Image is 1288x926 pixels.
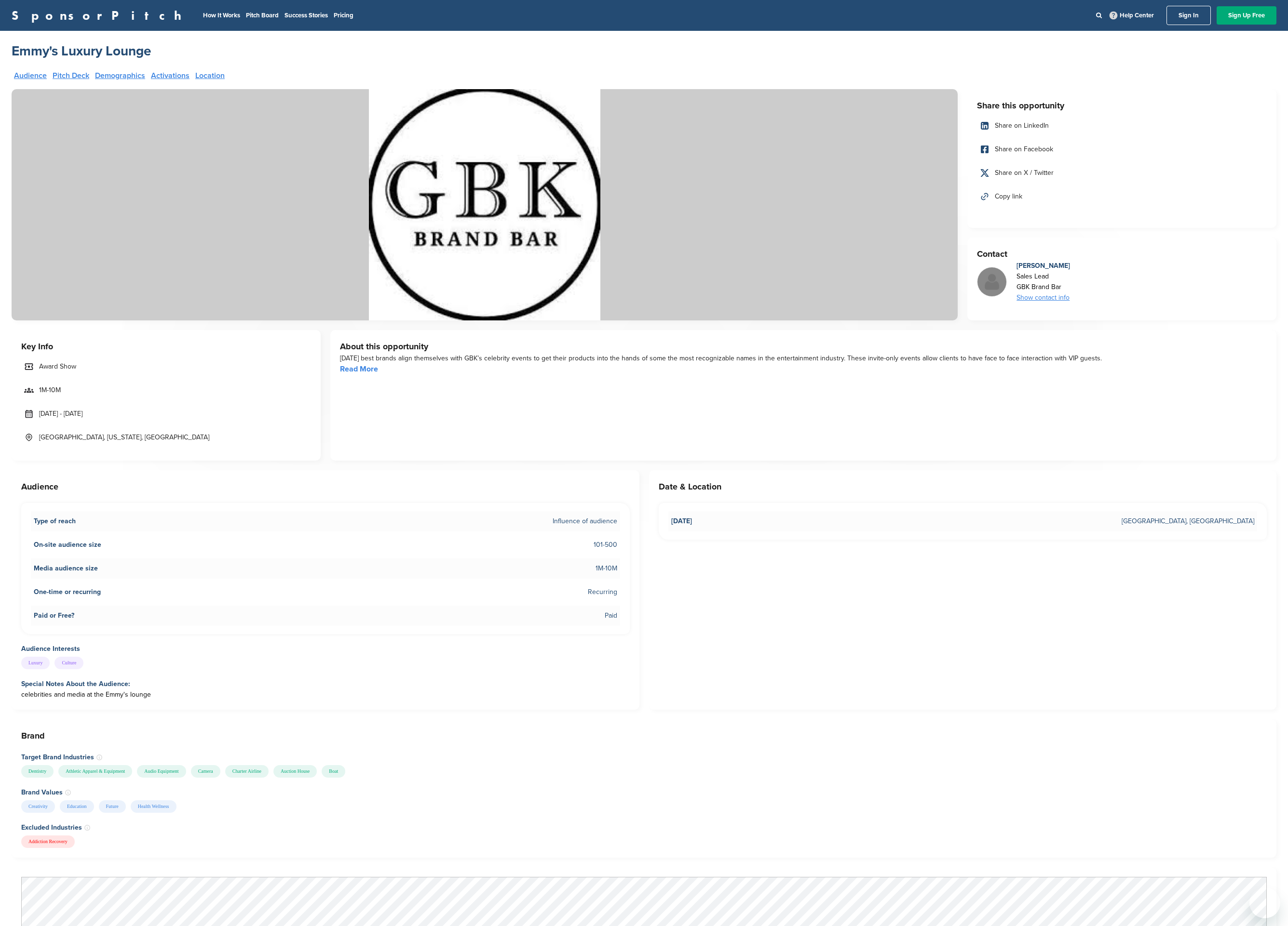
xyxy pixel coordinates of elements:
[151,72,190,79] a: Activations
[977,116,1267,136] a: Share on LinkedIn
[21,800,55,813] div: Creativity
[21,340,311,353] h3: Key Info
[1017,282,1070,292] div: GBK Brand Bar
[225,765,269,778] div: Charter Airline
[54,657,83,669] div: Culture
[995,168,1054,178] span: Share on X / Twitter
[995,120,1049,131] span: Share on LinkedIn
[1166,6,1211,25] a: Sign In
[12,9,188,22] a: SponsorPitch
[21,480,630,493] h3: Audience
[53,72,89,79] a: Pitch Deck
[605,610,617,621] span: Paid
[322,765,345,778] div: Boat
[977,186,1267,207] a: Copy link
[1108,10,1156,21] a: Help Center
[137,765,186,778] div: Audio Equipment
[12,89,958,320] img: Sponsorpitch &
[21,787,1267,798] h4: Brand Values
[995,144,1053,155] span: Share on Facebook
[21,729,1267,742] h3: Brand
[34,540,101,550] span: On-site audience size
[246,12,279,19] a: Pitch Board
[285,12,328,19] a: Success Stories
[340,340,1267,353] h3: About this opportunity
[14,72,47,79] a: Audience
[596,563,617,574] span: 1M-10M
[21,644,630,654] h4: Audience Interests
[977,139,1267,159] a: Share on Facebook
[1017,261,1070,271] div: [PERSON_NAME]
[34,563,98,574] span: Media audience size
[39,361,76,372] span: Award Show
[21,689,630,700] div: celebrities and media at the Emmy's lounge
[977,267,1006,296] img: Missing
[21,679,630,689] h4: Special Notes About the Audience:
[34,516,76,527] span: Type of reach
[340,364,378,374] a: Read More
[99,800,126,813] div: Future
[203,12,240,19] a: How It Works
[39,432,209,443] span: [GEOGRAPHIC_DATA], [US_STATE], [GEOGRAPHIC_DATA]
[1249,887,1280,918] iframe: Button to launch messaging window
[21,657,50,669] div: Luxury
[340,353,1267,364] div: [DATE] best brands align themselves with GBK’s celebrity events to get their products into the ha...
[273,765,317,778] div: Auction House
[1017,271,1070,282] div: Sales Lead
[671,516,692,527] span: [DATE]
[191,765,220,778] div: Camera
[34,587,101,597] span: One-time or recurring
[977,247,1267,261] h3: Contact
[39,409,82,419] span: [DATE] - [DATE]
[21,822,1267,833] h4: Excluded Industries
[21,752,1267,763] h4: Target Brand Industries
[195,72,225,79] a: Location
[553,516,617,527] span: Influence of audience
[34,610,74,621] span: Paid or Free?
[21,765,54,778] div: Dentistry
[588,587,617,597] span: Recurring
[131,800,176,813] div: Health Wellness
[12,42,151,60] a: Emmy's Luxury Lounge
[58,765,132,778] div: Athletic Apparel & Equipment
[1122,516,1254,527] span: [GEOGRAPHIC_DATA], [GEOGRAPHIC_DATA]
[39,385,61,396] span: 1M-10M
[1017,292,1070,303] div: Show contact info
[1217,6,1276,25] a: Sign Up Free
[594,540,617,550] span: 101-500
[995,191,1022,202] span: Copy link
[60,800,94,813] div: Education
[659,480,1267,493] h3: Date & Location
[21,835,75,848] div: Addiction Recovery
[334,12,353,19] a: Pricing
[977,99,1267,112] h3: Share this opportunity
[977,163,1267,183] a: Share on X / Twitter
[95,72,145,79] a: Demographics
